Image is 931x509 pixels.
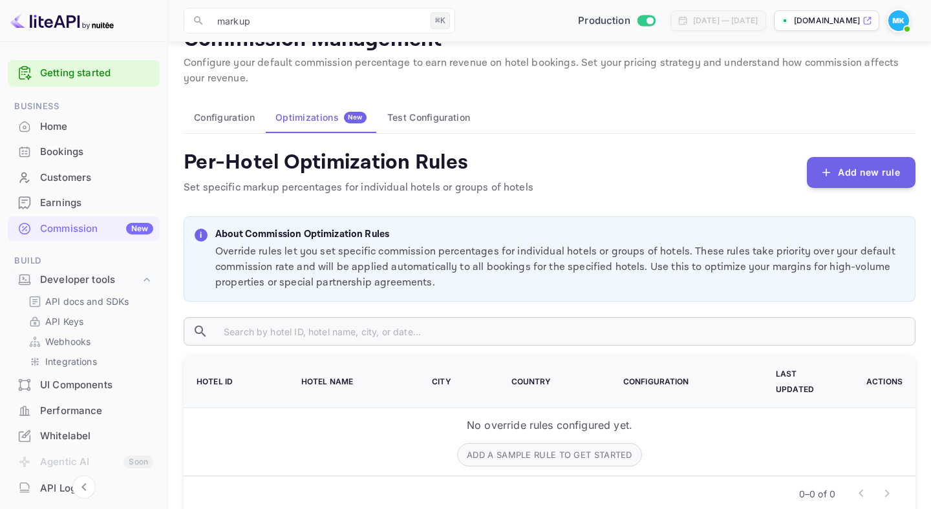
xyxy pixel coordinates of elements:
div: CommissionNew [8,216,160,242]
div: Optimizations [275,112,367,123]
div: Developer tools [8,269,160,291]
th: Actions [851,356,915,408]
a: CommissionNew [8,216,160,240]
button: Collapse navigation [72,475,96,499]
img: Michelle Krogmeier [888,10,909,31]
div: Performance [8,399,160,424]
span: New [344,113,367,121]
div: Whitelabel [8,424,160,449]
div: API docs and SDKs [23,292,155,311]
a: Whitelabel [8,424,160,448]
div: UI Components [40,378,153,393]
th: City [416,356,495,408]
th: Hotel Name [286,356,416,408]
div: Commission [40,222,153,236]
div: UI Components [8,373,160,398]
div: New [126,223,153,234]
div: Bookings [40,145,153,160]
div: Developer tools [40,273,140,287]
button: Add a sample rule to get started [457,443,642,466]
span: Build [8,254,160,268]
a: Bookings [8,140,160,163]
div: Switch to Sandbox mode [573,14,660,28]
a: UI Components [8,373,160,397]
div: ⌘K [431,12,450,29]
span: Business [8,99,160,114]
a: API docs and SDKs [28,295,149,308]
p: No override rules configured yet. [467,417,632,433]
div: Whitelabel [40,429,153,444]
div: Earnings [8,191,160,216]
th: Last Updated [760,356,851,408]
p: Override rules let you set specific commission percentages for individual hotels or groups of hot... [215,244,904,291]
a: Earnings [8,191,160,214]
p: API Keys [45,315,83,328]
a: Customers [8,165,160,189]
div: Customers [8,165,160,191]
a: Webhooks [28,335,149,348]
p: Webhooks [45,335,91,348]
div: API Logs [8,476,160,501]
a: Performance [8,399,160,422]
a: Getting started [40,66,153,81]
input: Search (e.g. bookings, documentation) [209,8,425,34]
p: Commission Management [184,27,915,53]
div: Integrations [23,352,155,371]
th: Hotel ID [184,356,286,408]
button: Configuration [184,102,265,133]
div: Webhooks [23,332,155,351]
p: Set specific markup percentages for individual hotels or groups of hotels [184,180,533,196]
th: Country [496,356,608,408]
h4: Per-Hotel Optimization Rules [184,149,533,175]
div: Home [40,119,153,134]
p: About Commission Optimization Rules [215,227,904,242]
div: Earnings [40,196,153,211]
button: Test Configuration [377,102,480,133]
div: API Keys [23,312,155,331]
p: Integrations [45,355,97,368]
div: Customers [40,171,153,185]
div: API Logs [40,481,153,496]
p: API docs and SDKs [45,295,129,308]
p: i [200,229,202,241]
a: API Logs [8,476,160,500]
p: Configure your default commission percentage to earn revenue on hotel bookings. Set your pricing ... [184,56,915,87]
p: 0–0 of 0 [799,487,835,501]
div: Getting started [8,60,160,87]
th: Configuration [608,356,760,408]
div: [DATE] — [DATE] [693,15,758,26]
div: Home [8,114,160,140]
span: Production [578,14,630,28]
div: Performance [40,404,153,419]
img: LiteAPI logo [10,10,114,31]
a: Integrations [28,355,149,368]
div: Bookings [8,140,160,165]
p: [DOMAIN_NAME] [794,15,860,26]
input: Search by hotel ID, hotel name, city, or date... [213,317,915,346]
button: Add new rule [807,157,915,188]
a: Home [8,114,160,138]
a: API Keys [28,315,149,328]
